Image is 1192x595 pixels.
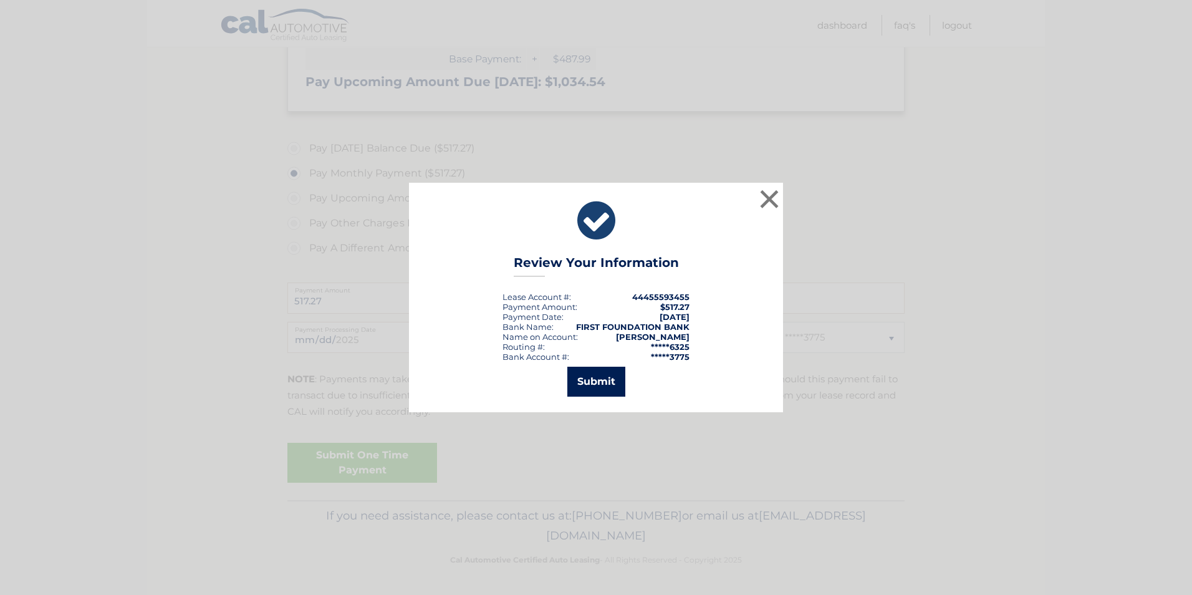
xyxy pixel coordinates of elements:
div: Bank Account #: [502,352,569,362]
span: Payment Date [502,312,562,322]
h3: Review Your Information [514,255,679,277]
div: Lease Account #: [502,292,571,302]
span: [DATE] [660,312,690,322]
button: Submit [567,367,625,397]
div: : [502,312,564,322]
strong: 44455593455 [632,292,690,302]
div: Routing #: [502,342,545,352]
div: Name on Account: [502,332,578,342]
button: × [757,186,782,211]
strong: [PERSON_NAME] [616,332,690,342]
strong: FIRST FOUNDATION BANK [576,322,690,332]
span: $517.27 [660,302,690,312]
div: Payment Amount: [502,302,577,312]
div: Bank Name: [502,322,554,332]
